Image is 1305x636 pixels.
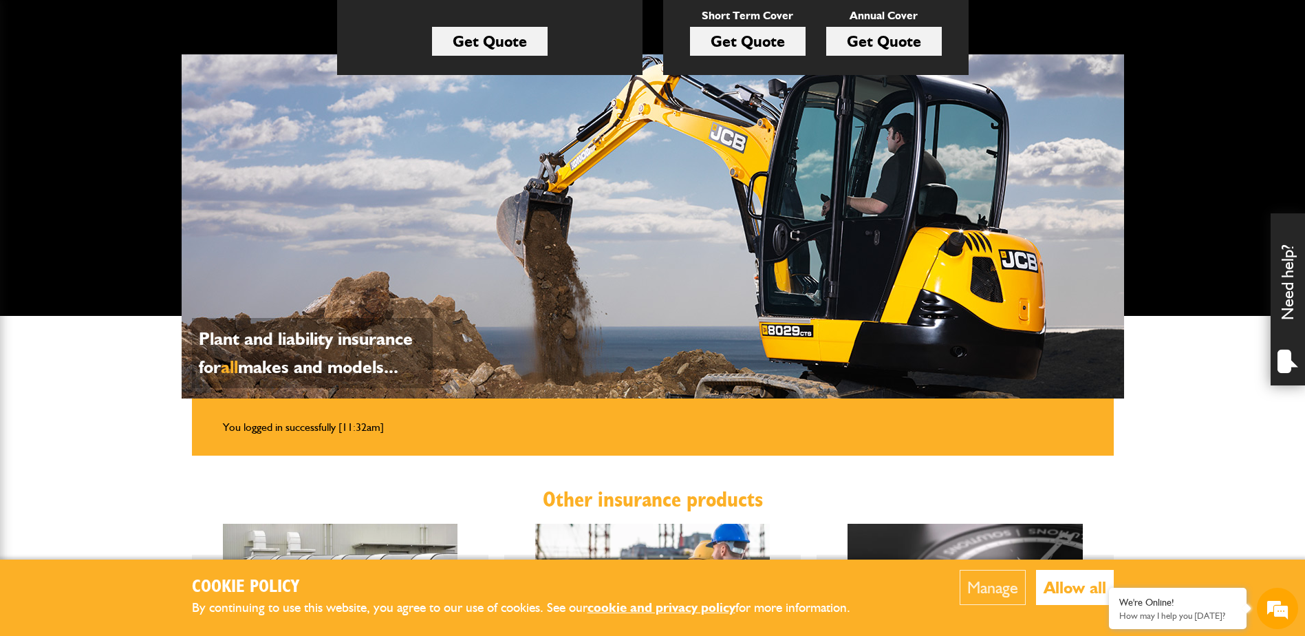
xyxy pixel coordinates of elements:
[192,577,873,598] h2: Cookie Policy
[199,325,426,381] p: Plant and liability insurance for makes and models...
[223,418,1083,436] li: You logged in successfully [11:32am]
[690,27,806,56] a: Get Quote
[192,487,1114,513] h2: Other insurance products
[1119,611,1236,621] p: How may I help you today?
[221,356,238,378] span: all
[1036,570,1114,605] button: Allow all
[432,27,548,56] a: Get Quote
[826,7,942,25] p: Annual Cover
[1271,213,1305,385] div: Need help?
[960,570,1026,605] button: Manage
[690,7,806,25] p: Short Term Cover
[826,27,942,56] a: Get Quote
[192,597,873,619] p: By continuing to use this website, you agree to our use of cookies. See our for more information.
[1119,597,1236,608] div: We're Online!
[587,600,735,615] a: cookie and privacy policy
